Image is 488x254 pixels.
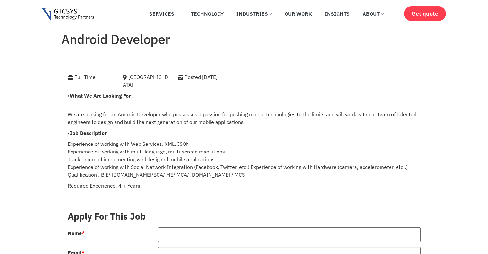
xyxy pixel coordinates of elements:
[232,7,277,21] a: Industries
[70,92,131,99] strong: What We Are Looking For
[68,92,421,100] p: •
[178,73,252,81] div: Posted [DATE]
[404,6,446,21] a: Get quote
[412,10,438,17] span: Get quote
[61,31,427,47] h1: Android Developer
[186,7,228,21] a: Technology
[68,140,421,179] p: Experience of working with Web Services, XML, JSON Experience of working with multi-language, mul...
[320,7,355,21] a: Insights
[68,129,421,137] p: •
[144,7,183,21] a: Services
[68,231,85,236] label: Name
[123,73,169,89] div: [GEOGRAPHIC_DATA]
[358,7,388,21] a: About
[280,7,317,21] a: Our Work
[68,211,421,222] h3: Apply For This Job
[68,182,421,189] p: Required Experience: 4 + Years
[70,130,108,136] strong: Job Description
[68,103,421,126] p: We are looking for an Android Developer who possesses a passion for pushing mobile technologies t...
[68,73,114,81] div: Full Time
[42,8,94,21] img: Gtcsys logo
